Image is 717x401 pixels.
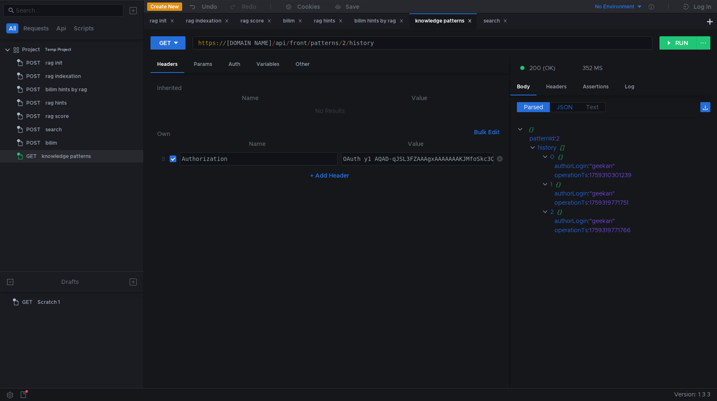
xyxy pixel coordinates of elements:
button: Create New [147,3,182,11]
div: {} [556,180,699,189]
div: Other [289,57,316,72]
th: Name [164,93,336,103]
div: Redo [242,2,256,12]
div: rag hints [314,17,343,25]
div: Params [187,57,219,72]
div: {} [557,207,699,216]
div: Save [346,4,359,10]
div: Drafts [61,277,79,287]
button: Requests [21,23,51,33]
div: 352 MS [582,64,603,72]
div: GET [159,38,171,48]
th: Value [338,139,494,149]
span: Parsed [524,103,543,111]
div: rag score [45,110,69,123]
div: Log [618,79,641,95]
div: bilim [283,17,302,25]
div: 2 [556,134,700,143]
button: Redo [223,0,262,13]
span: POST [26,57,40,69]
div: rag init [150,17,174,25]
div: search [45,123,62,136]
div: "geekan" [589,161,701,170]
span: POST [26,110,40,123]
span: POST [26,97,40,109]
div: operationTs [554,198,588,207]
div: Project [22,43,40,56]
button: Api [54,23,69,33]
div: : [554,170,710,180]
div: Headers [539,79,573,95]
div: rag score [241,17,271,25]
th: Value [336,93,503,103]
div: rag init [45,57,63,69]
h6: Inherited [157,83,503,93]
button: GET [150,36,186,50]
button: All [6,23,18,33]
div: [] [560,143,700,152]
div: authorLogin [554,161,588,170]
div: operationTs [554,170,588,180]
input: Search... [16,6,118,15]
div: : [554,216,710,226]
div: : [554,198,710,207]
div: Auth [222,57,247,72]
button: Undo [182,0,223,13]
div: rag indexation [45,70,81,83]
div: search [484,17,507,25]
div: operationTs [554,226,588,235]
div: authorLogin [554,189,588,198]
div: 1759310301239 [589,170,701,180]
span: Version: 1.3.3 [674,388,710,401]
button: RUN [659,36,697,50]
div: Undo [202,2,217,12]
div: authorLogin [554,216,588,226]
div: knowledge patterns [42,150,91,163]
span: POST [26,123,40,136]
div: bilim [45,137,57,149]
div: : [529,134,710,143]
div: bilim hints by rag [354,17,404,25]
div: Scratch 1 [38,296,60,308]
div: bilim hints by rag [45,83,87,96]
div: "geekan" [589,189,701,198]
div: Body [510,79,536,95]
nz-embed-empty: No Results [315,107,345,115]
div: 1759319771751 [589,198,701,207]
div: {} [558,152,699,161]
div: "geekan" [589,216,701,226]
div: patternId [529,134,554,143]
div: 1 [550,180,552,189]
div: {} [529,125,699,134]
span: GET [22,296,33,308]
div: Variables [250,57,286,72]
div: 1759319771766 [589,226,701,235]
div: rag hints [45,97,67,109]
button: Scripts [71,23,96,33]
div: Cookies [297,2,320,12]
div: 0 [550,152,554,161]
span: 200 (OK) [529,63,555,73]
div: : [554,189,710,198]
th: Name [176,139,338,149]
div: : [554,226,710,235]
span: GET [26,150,37,163]
div: Assertions [576,79,615,95]
button: + Add Header [307,170,353,180]
span: POST [26,137,40,149]
div: knowledge patterns [415,17,472,25]
div: Headers [150,57,184,73]
div: : [554,161,710,170]
span: JSON [557,103,573,111]
div: 2 [550,207,554,216]
span: POST [26,70,40,83]
div: rag indexation [186,17,229,25]
span: Text [586,103,599,111]
div: Temp Project [45,43,71,56]
div: Log In [694,2,711,12]
div: No Environment [595,3,634,11]
span: POST [26,83,40,96]
div: history [538,143,557,152]
button: Bulk Edit [471,127,503,137]
h6: Own [157,129,471,139]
